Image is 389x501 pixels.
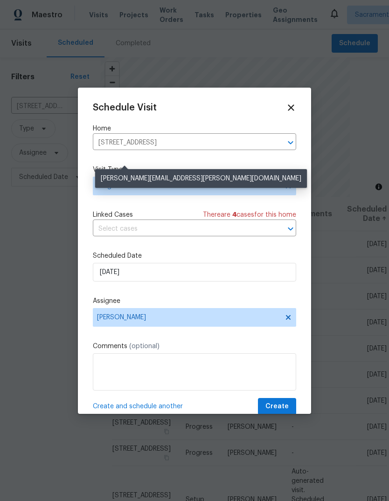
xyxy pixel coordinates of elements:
span: 4 [232,212,236,218]
span: [PERSON_NAME] [97,314,280,321]
div: [PERSON_NAME][EMAIL_ADDRESS][PERSON_NAME][DOMAIN_NAME] [95,169,307,188]
label: Visit Type [93,165,296,174]
span: Create [265,401,289,412]
span: There are case s for this home [203,210,296,220]
button: Open [284,222,297,235]
label: Scheduled Date [93,251,296,261]
span: Schedule Visit [93,103,157,112]
label: Assignee [93,296,296,306]
span: Close [286,103,296,113]
button: Open [284,136,297,149]
label: Comments [93,342,296,351]
span: Create and schedule another [93,402,183,411]
input: Enter in an address [93,136,270,150]
span: Linked Cases [93,210,133,220]
input: M/D/YYYY [93,263,296,281]
button: Create [258,398,296,415]
input: Select cases [93,222,270,236]
label: Home [93,124,296,133]
span: (optional) [129,343,160,350]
